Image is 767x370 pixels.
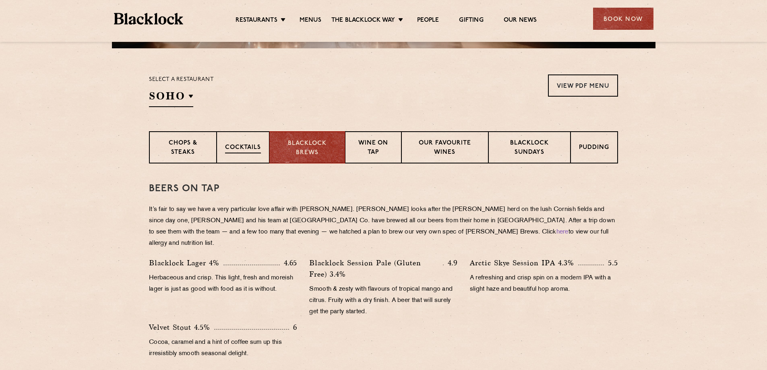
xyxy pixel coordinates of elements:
[556,229,569,235] a: here
[289,322,297,333] p: 6
[593,8,653,30] div: Book Now
[236,17,277,25] a: Restaurants
[604,258,618,268] p: 5.5
[149,184,618,194] h3: Beers on tap
[331,17,395,25] a: The Blacklock Way
[459,17,483,25] a: Gifting
[354,139,393,158] p: Wine on Tap
[309,257,443,280] p: Blacklock Session Pale (Gluten Free) 3.4%
[158,139,208,158] p: Chops & Steaks
[149,204,618,249] p: It’s fair to say we have a very particular love affair with [PERSON_NAME]. [PERSON_NAME] looks af...
[504,17,537,25] a: Our News
[579,143,609,153] p: Pudding
[149,257,223,269] p: Blacklock Lager 4%
[114,13,184,25] img: BL_Textured_Logo-footer-cropped.svg
[444,258,458,268] p: 4.9
[300,17,321,25] a: Menus
[149,74,214,85] p: Select a restaurant
[225,143,261,153] p: Cocktails
[417,17,439,25] a: People
[497,139,562,158] p: Blacklock Sundays
[280,258,297,268] p: 4.65
[309,284,457,318] p: Smooth & zesty with flavours of tropical mango and citrus. Fruity with a dry finish. A beer that ...
[410,139,480,158] p: Our favourite wines
[149,89,193,107] h2: SOHO
[470,257,578,269] p: Arctic Skye Session IPA 4.3%
[548,74,618,97] a: View PDF Menu
[470,273,618,295] p: A refreshing and crisp spin on a modern IPA with a slight haze and beautiful hop aroma.
[149,322,214,333] p: Velvet Stout 4.5%
[278,139,337,157] p: Blacklock Brews
[149,273,297,295] p: Herbaceous and crisp. This light, fresh and moreish lager is just as good with food as it is with...
[149,337,297,360] p: Cocoa, caramel and a hint of coffee sum up this irresistibly smooth seasonal delight.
